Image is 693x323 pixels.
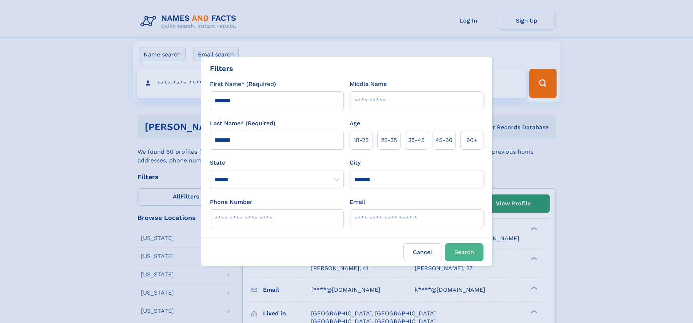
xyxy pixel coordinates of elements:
span: 45‑60 [435,136,453,145]
label: Middle Name [350,80,387,88]
label: State [210,158,344,167]
label: Last Name* (Required) [210,119,275,128]
span: 25‑35 [381,136,397,145]
label: First Name* (Required) [210,80,276,88]
div: Filters [210,63,233,74]
label: Email [350,198,365,206]
label: Phone Number [210,198,252,206]
span: 35‑45 [408,136,425,145]
span: 18‑25 [354,136,369,145]
label: City [350,158,361,167]
label: Age [350,119,360,128]
span: 60+ [466,136,477,145]
button: Search [445,243,483,261]
label: Cancel [403,243,442,261]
